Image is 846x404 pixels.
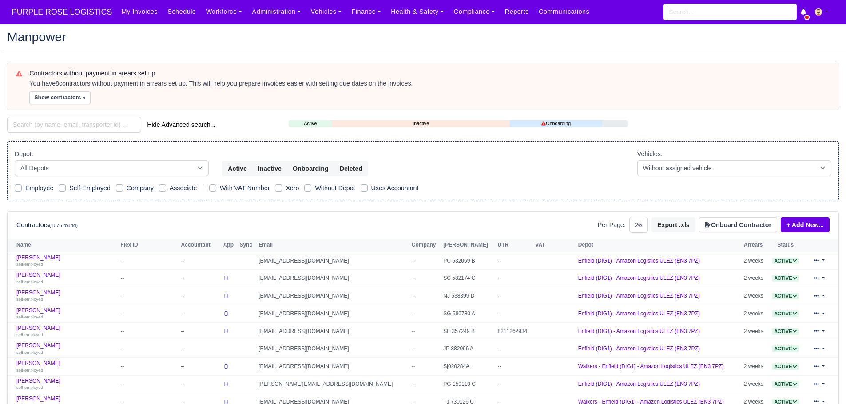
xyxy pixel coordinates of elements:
[16,290,116,302] a: [PERSON_NAME] self-employed
[742,305,768,322] td: 2 weeks
[576,239,742,252] th: Depot
[179,376,221,393] td: --
[179,305,221,322] td: --
[578,258,700,264] a: Enfield (DIG1) - Amazon Logistics ULEZ (EN3 7PZ)
[781,217,830,232] a: + Add New...
[16,385,43,390] small: self-employed
[56,80,59,87] strong: 8
[534,3,595,20] a: Communications
[7,4,116,21] a: PURPLE ROSE LOGISTICS
[772,345,799,352] a: Active
[500,3,534,20] a: Reports
[772,293,799,299] span: Active
[742,239,768,252] th: Arrears
[412,381,415,387] span: --
[16,314,43,319] small: self-employed
[16,221,78,229] h6: Contractors
[496,340,533,358] td: --
[118,376,179,393] td: --
[412,328,415,334] span: --
[29,79,830,88] div: You have contractors without payment in arrears set up. This will help you prepare invoices easie...
[201,3,247,20] a: Workforce
[772,381,799,388] span: Active
[578,363,724,369] a: Walkers - Enfield (DIG1) - Amazon Logistics ULEZ (EN3 7PZ)
[0,24,846,52] div: Manpower
[510,120,602,127] a: Onboarding
[179,239,221,252] th: Accountant
[441,287,495,305] td: NJ 538399 D
[371,183,419,193] label: Uses Accountant
[772,258,799,264] a: Active
[287,161,334,176] button: Onboarding
[306,3,347,20] a: Vehicles
[578,275,700,281] a: Enfield (DIG1) - Amazon Logistics ULEZ (EN3 7PZ)
[256,322,409,340] td: [EMAIL_ADDRESS][DOMAIN_NAME]
[441,340,495,358] td: JP 882096 A
[441,358,495,376] td: Sj020284A
[256,252,409,270] td: [EMAIL_ADDRESS][DOMAIN_NAME]
[578,293,700,299] a: Enfield (DIG1) - Amazon Logistics ULEZ (EN3 7PZ)
[578,345,700,352] a: Enfield (DIG1) - Amazon Logistics ULEZ (EN3 7PZ)
[7,117,141,133] input: Search (by name, email, transporter id) ...
[772,275,799,282] span: Active
[441,239,495,252] th: [PERSON_NAME]
[118,252,179,270] td: --
[332,120,510,127] a: Inactive
[179,270,221,287] td: --
[179,340,221,358] td: --
[289,120,332,127] a: Active
[256,358,409,376] td: [EMAIL_ADDRESS][DOMAIN_NAME]
[220,183,270,193] label: With VAT Number
[663,4,797,20] input: Search...
[441,376,495,393] td: PG 159110 C
[441,252,495,270] td: PC 532069 B
[802,361,846,404] iframe: Chat Widget
[7,31,839,43] h2: Manpower
[286,183,299,193] label: Xero
[699,217,777,232] button: Onboard Contractor
[578,328,700,334] a: Enfield (DIG1) - Amazon Logistics ULEZ (EN3 7PZ)
[202,184,204,192] span: |
[118,305,179,322] td: --
[16,262,43,267] small: self-employed
[742,322,768,340] td: 2 weeks
[16,350,43,355] small: self-employed
[16,378,116,391] a: [PERSON_NAME] self-employed
[496,252,533,270] td: --
[742,376,768,393] td: 2 weeks
[386,3,449,20] a: Health & Safety
[69,183,111,193] label: Self-Employed
[412,275,415,281] span: --
[127,183,154,193] label: Company
[412,363,415,369] span: --
[412,310,415,317] span: --
[256,376,409,393] td: [PERSON_NAME][EMAIL_ADDRESS][DOMAIN_NAME]
[412,258,415,264] span: --
[334,161,368,176] button: Deleted
[772,293,799,299] a: Active
[256,305,409,322] td: [EMAIL_ADDRESS][DOMAIN_NAME]
[496,270,533,287] td: --
[256,340,409,358] td: [EMAIL_ADDRESS][DOMAIN_NAME]
[533,239,576,252] th: VAT
[742,358,768,376] td: 2 weeks
[179,252,221,270] td: --
[252,161,287,176] button: Inactive
[16,325,116,338] a: [PERSON_NAME] self-employed
[409,239,441,252] th: Company
[412,345,415,352] span: --
[16,368,43,373] small: self-employed
[772,363,799,369] a: Active
[163,3,201,20] a: Schedule
[170,183,197,193] label: Associate
[49,223,78,228] small: (1076 found)
[742,287,768,305] td: 2 weeks
[777,217,830,232] div: + Add New...
[578,310,700,317] a: Enfield (DIG1) - Amazon Logistics ULEZ (EN3 7PZ)
[16,279,43,284] small: self-employed
[179,358,221,376] td: --
[772,310,799,317] span: Active
[315,183,355,193] label: Without Depot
